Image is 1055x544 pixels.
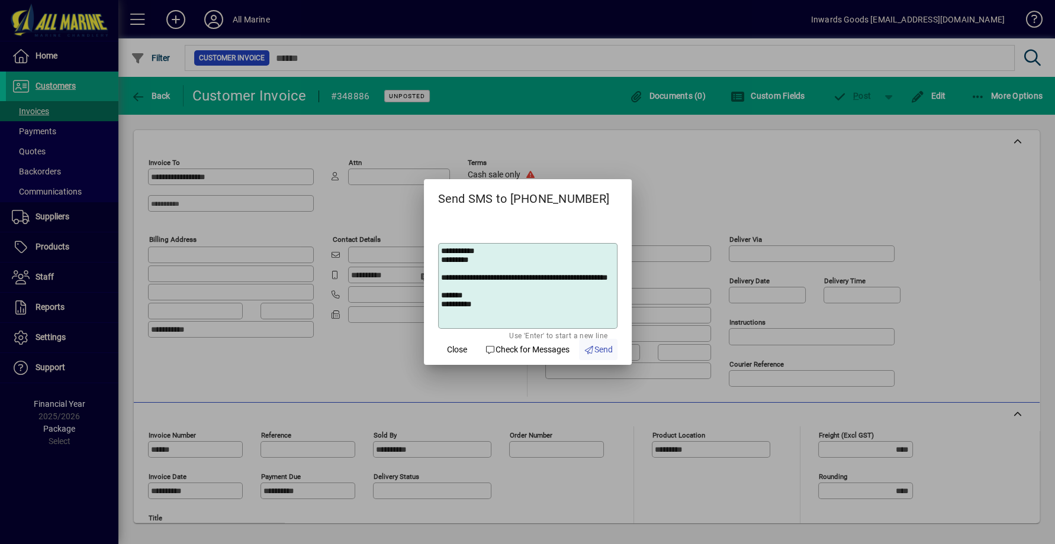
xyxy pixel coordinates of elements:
button: Send [579,339,617,360]
button: Close [438,339,476,360]
span: Close [447,344,467,356]
button: Check for Messages [481,339,575,360]
h2: Send SMS to [PHONE_NUMBER] [424,179,632,213]
span: Check for Messages [485,344,570,356]
span: Send [584,344,613,356]
mat-hint: Use 'Enter' to start a new line [509,329,607,342]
